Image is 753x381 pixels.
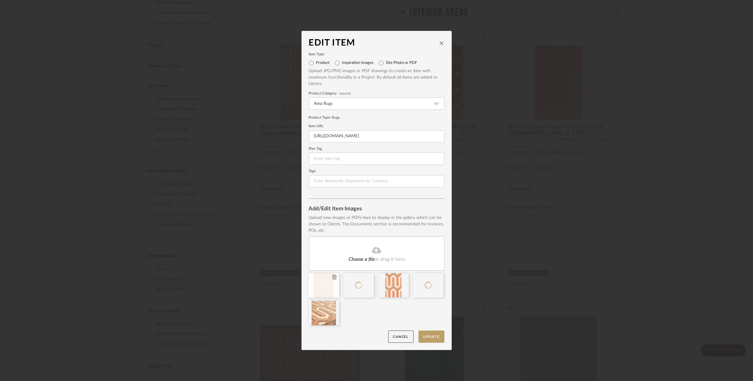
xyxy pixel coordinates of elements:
label: Tags [309,170,444,173]
label: Plan Tag [309,147,444,150]
label: Item Type [309,53,444,56]
span: Choose a file [349,257,375,262]
label: Item URL [309,125,444,128]
div: Upload new images or PDFs here to display in the gallery which can be shown to Clients. The Docum... [309,215,444,234]
button: Cancel [388,331,414,343]
label: Inspiration Images [342,61,374,65]
input: Type a category to search and select [309,98,444,110]
label: Product [316,61,330,65]
input: Enter plan tag [309,153,444,165]
div: Product Type [309,115,444,120]
mat-radio-group: Select item type [309,58,444,68]
button: close [439,40,444,46]
div: Edit Item [309,38,439,48]
input: Enter URL [309,130,444,142]
div: Add/Edit Item Images [309,206,444,212]
label: Product Category [309,92,444,95]
div: Upload JPG/PNG images or PDF drawings to create an item with maximum functionality in a Project. ... [309,68,444,87]
span: required [339,92,351,95]
span: : Rugs [330,116,340,119]
input: Enter Keywords, Separated by Commas [309,175,444,187]
button: Update [419,331,444,343]
span: or drag it here. [375,257,406,262]
label: Site Photo or PDF [386,61,417,65]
